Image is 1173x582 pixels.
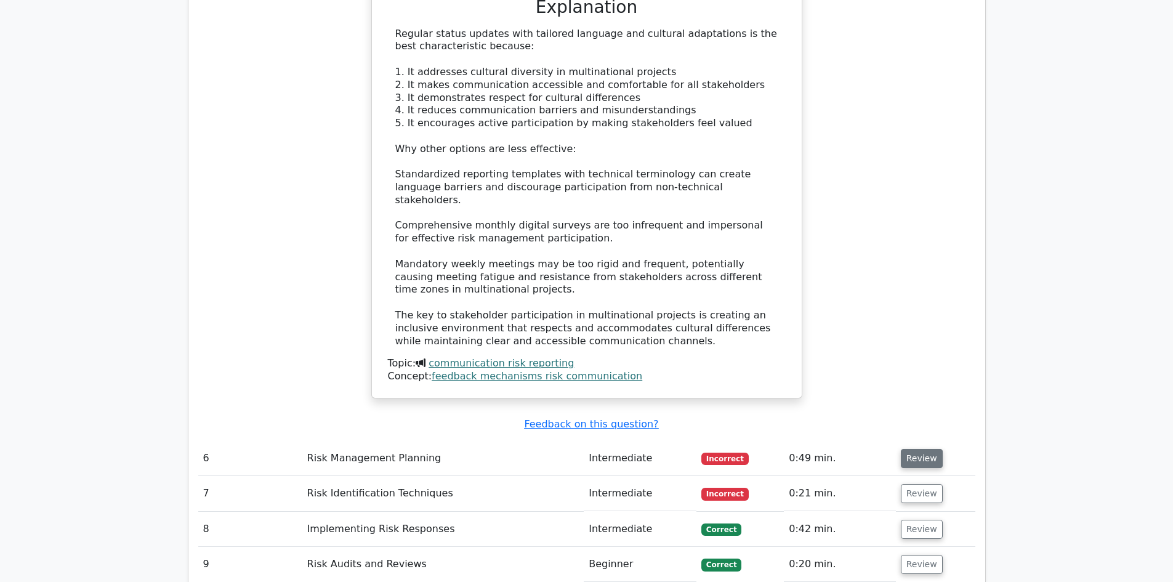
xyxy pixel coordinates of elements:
[784,512,895,547] td: 0:42 min.
[302,512,584,547] td: Implementing Risk Responses
[584,547,696,582] td: Beginner
[584,476,696,511] td: Intermediate
[302,547,584,582] td: Risk Audits and Reviews
[784,441,895,476] td: 0:49 min.
[901,484,943,503] button: Review
[302,441,584,476] td: Risk Management Planning
[784,547,895,582] td: 0:20 min.
[432,370,642,382] a: feedback mechanisms risk communication
[388,357,786,370] div: Topic:
[524,418,658,430] a: Feedback on this question?
[388,370,786,383] div: Concept:
[198,441,302,476] td: 6
[701,523,741,536] span: Correct
[429,357,574,369] a: communication risk reporting
[302,476,584,511] td: Risk Identification Techniques
[584,512,696,547] td: Intermediate
[701,488,749,500] span: Incorrect
[901,555,943,574] button: Review
[198,547,302,582] td: 9
[584,441,696,476] td: Intermediate
[395,28,778,348] div: Regular status updates with tailored language and cultural adaptations is the best characteristic...
[701,559,741,571] span: Correct
[901,520,943,539] button: Review
[784,476,895,511] td: 0:21 min.
[198,512,302,547] td: 8
[901,449,943,468] button: Review
[701,453,749,465] span: Incorrect
[198,476,302,511] td: 7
